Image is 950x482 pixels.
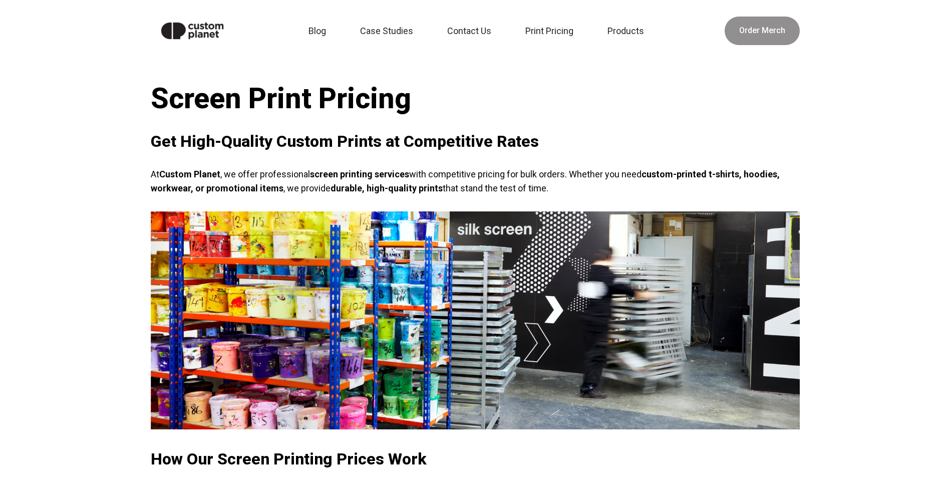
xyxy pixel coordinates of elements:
strong: Get High-Quality Custom Prints at Competitive Rates [151,132,539,151]
strong: durable, high-quality prints [331,183,443,193]
a: Order Merch [725,17,800,45]
a: Contact Us [441,20,503,42]
iframe: Chat Widget [900,434,950,482]
img: Custom Planet logo in black [151,12,234,50]
strong: How Our Screen Printing Prices Work [151,449,427,468]
a: Case Studies [354,20,425,42]
img: screen inks [151,211,800,430]
a: Print Pricing [519,20,585,42]
nav: Main navigation [246,20,712,42]
strong: screen printing services [310,169,409,179]
strong: custom-printed t-shirts, hoodies, workwear, or promotional items [151,169,780,193]
a: Products [601,20,656,42]
strong: Custom Planet [159,169,220,179]
a: Blog [302,20,338,42]
h1: Screen Print Pricing [151,82,800,116]
p: At , we offer professional with competitive pricing for bulk orders. Whether you need , we provid... [151,167,800,195]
